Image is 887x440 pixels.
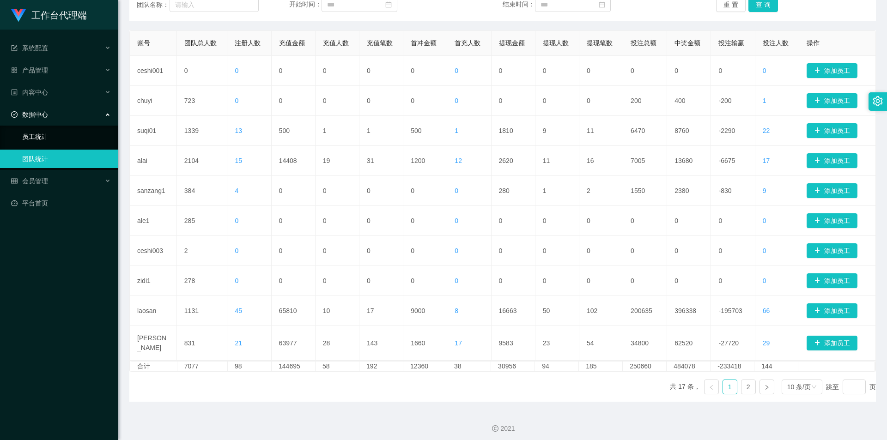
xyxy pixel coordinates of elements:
td: 0 [403,86,447,116]
td: 9000 [403,296,447,326]
td: zidi1 [130,266,177,296]
td: 0 [667,56,711,86]
span: 1 [455,127,458,134]
td: 2620 [492,146,535,176]
td: 2380 [667,176,711,206]
td: 10 [316,296,359,326]
td: 0 [316,206,359,236]
td: 0 [492,206,535,236]
span: 0 [235,97,238,104]
span: 提现人数 [543,39,569,47]
span: 投注人数 [763,39,789,47]
span: 0 [763,217,766,224]
td: alai [130,146,177,176]
td: 0 [535,236,579,266]
i: 图标: left [709,385,714,390]
li: 2 [741,380,756,394]
td: 19 [316,146,359,176]
i: 图标: table [11,178,18,184]
span: 操作 [807,39,820,47]
button: 图标: plus添加员工 [807,123,857,138]
td: 合计 [130,362,177,371]
td: 0 [579,266,623,296]
td: 484078 [667,362,711,371]
span: 1 [763,97,766,104]
td: 0 [579,206,623,236]
td: 0 [492,236,535,266]
span: 0 [235,277,238,284]
td: 1 [316,116,359,146]
button: 图标: plus添加员工 [807,213,857,228]
i: 图标: calendar [385,1,392,8]
td: 0 [403,176,447,206]
span: 0 [455,277,458,284]
td: 0 [316,56,359,86]
td: -6675 [711,146,755,176]
span: 首冲金额 [411,39,437,47]
td: 0 [623,266,667,296]
td: 0 [492,266,535,296]
td: 192 [359,362,403,371]
td: 1 [359,116,403,146]
i: 图标: copyright [492,425,498,432]
td: 285 [177,206,228,236]
li: 上一页 [704,380,719,394]
td: 0 [667,236,711,266]
span: 0 [235,67,238,74]
td: 0 [579,86,623,116]
span: 21 [235,339,242,347]
li: 1 [723,380,737,394]
td: 0 [535,86,579,116]
span: 开始时间： [289,0,322,8]
td: 0 [492,56,535,86]
td: 16 [579,146,623,176]
td: ceshi001 [130,56,177,86]
td: laosan [130,296,177,326]
td: 0 [579,236,623,266]
span: 17 [455,339,462,347]
span: 提现笔数 [587,39,613,47]
td: 2104 [177,146,228,176]
td: 8760 [667,116,711,146]
i: 图标: check-circle-o [11,111,18,118]
td: 94 [535,362,579,371]
td: -27720 [711,326,755,361]
td: 58 [316,362,359,371]
div: 跳至 页 [826,380,876,394]
span: 29 [763,339,770,347]
td: 0 [403,236,447,266]
td: 384 [177,176,228,206]
td: 0 [403,266,447,296]
a: 团队统计 [22,150,111,168]
td: 0 [535,266,579,296]
td: 38 [447,362,491,371]
span: 系统配置 [11,44,48,52]
td: 0 [316,86,359,116]
td: chuyi [130,86,177,116]
td: 0 [359,206,403,236]
span: 0 [235,217,238,224]
td: 144695 [272,362,316,371]
td: 0 [316,236,359,266]
td: 143 [359,326,403,361]
td: 13680 [667,146,711,176]
td: 23 [535,326,579,361]
td: sanzang1 [130,176,177,206]
span: 充值金额 [279,39,305,47]
a: 图标: dashboard平台首页 [11,194,111,212]
td: 0 [667,266,711,296]
span: 0 [455,97,458,104]
td: 1200 [403,146,447,176]
td: 0 [492,86,535,116]
td: 62520 [667,326,711,361]
span: 账号 [137,39,150,47]
span: 17 [763,157,770,164]
i: 图标: form [11,45,18,51]
span: 投注总额 [631,39,656,47]
a: 工作台代理端 [11,11,87,18]
i: 图标: right [764,385,770,390]
td: 28 [316,326,359,361]
span: 产品管理 [11,66,48,74]
a: 2 [741,380,755,394]
td: 400 [667,86,711,116]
